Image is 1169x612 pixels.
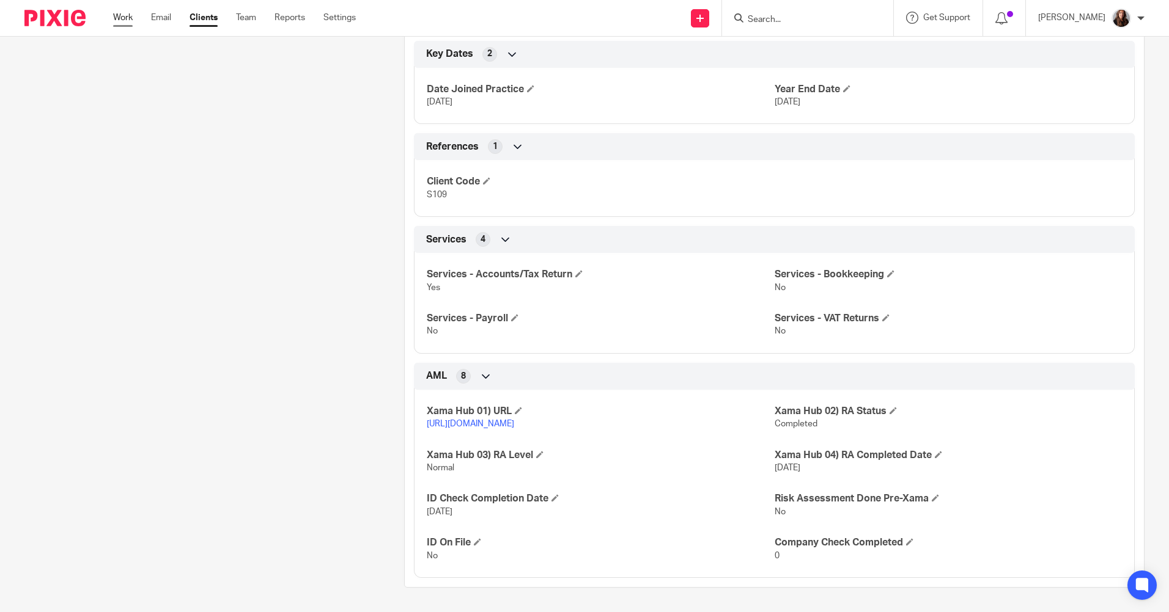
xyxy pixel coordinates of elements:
h4: Xama Hub 04) RA Completed Date [775,449,1122,462]
span: Key Dates [426,48,473,60]
h4: Services - Payroll [427,312,774,325]
a: [URL][DOMAIN_NAME] [427,420,514,428]
span: No [775,327,786,335]
span: No [775,283,786,292]
h4: Date Joined Practice [427,83,774,96]
span: Completed [775,420,817,428]
span: Yes [427,283,440,292]
span: No [427,327,438,335]
h4: Company Check Completed [775,536,1122,549]
span: [DATE] [775,98,800,106]
p: [PERSON_NAME] [1038,12,1105,24]
a: Team [236,12,256,24]
h4: Services - Accounts/Tax Return [427,268,774,281]
span: Services [426,233,466,246]
h4: Client Code [427,175,774,188]
a: Email [151,12,171,24]
a: Reports [275,12,305,24]
img: Pixie [24,10,86,26]
a: Clients [190,12,218,24]
span: 0 [775,552,780,560]
h4: Xama Hub 03) RA Level [427,449,774,462]
span: 2 [487,48,492,60]
img: IMG_0011.jpg [1112,9,1131,28]
input: Search [747,15,857,26]
h4: Services - Bookkeeping [775,268,1122,281]
h4: Services - VAT Returns [775,312,1122,325]
span: AML [426,370,447,382]
span: 1 [493,140,498,153]
span: S109 [427,191,447,199]
h4: Risk Assessment Done Pre-Xama [775,492,1122,505]
h4: Xama Hub 01) URL [427,405,774,418]
h4: ID Check Completion Date [427,492,774,505]
span: References [426,140,479,153]
span: No [775,508,786,516]
span: Normal [427,464,454,472]
span: No [427,552,438,560]
span: Get Support [923,13,970,22]
span: 4 [481,233,485,246]
h4: Year End Date [775,83,1122,96]
a: Settings [323,12,356,24]
h4: Xama Hub 02) RA Status [775,405,1122,418]
span: [DATE] [427,98,452,106]
h4: ID On File [427,536,774,549]
span: [DATE] [427,508,452,516]
span: [DATE] [775,464,800,472]
a: Work [113,12,133,24]
span: 8 [461,370,466,382]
